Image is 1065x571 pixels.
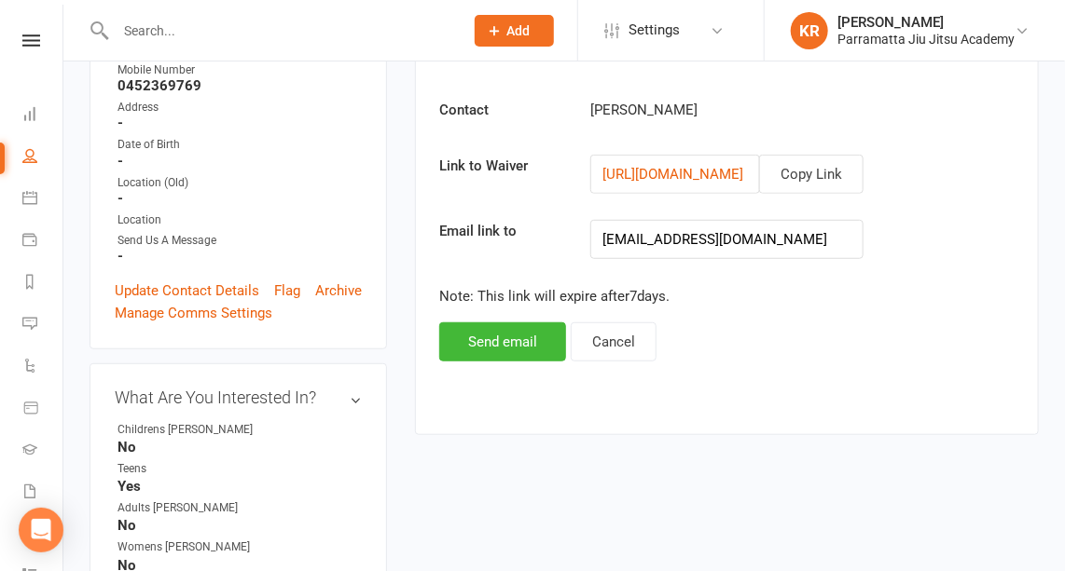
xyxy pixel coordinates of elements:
[118,421,271,439] div: Childrens [PERSON_NAME]
[602,166,743,183] a: [URL][DOMAIN_NAME]
[475,15,554,47] button: Add
[439,285,1015,307] p: Note: This link will expire after 7 days.
[22,179,64,221] a: Calendar
[19,508,63,552] div: Open Intercom Messenger
[110,18,450,44] input: Search...
[22,137,64,179] a: People
[576,99,928,121] div: [PERSON_NAME]
[118,190,362,207] strong: -
[118,115,362,131] strong: -
[118,77,362,94] strong: 0452369769
[118,499,271,517] div: Adults [PERSON_NAME]
[118,478,362,495] strong: Yes
[118,439,362,455] strong: No
[22,95,64,137] a: Dashboard
[118,174,362,192] div: Location (Old)
[115,279,259,302] a: Update Contact Details
[22,263,64,305] a: Reports
[571,322,657,361] button: Cancel
[118,136,362,154] div: Date of Birth
[425,155,576,177] label: Link to Waiver
[22,388,64,430] a: Product Sales
[274,279,300,302] a: Flag
[118,153,362,170] strong: -
[837,14,1015,31] div: [PERSON_NAME]
[118,61,362,79] div: Mobile Number
[837,31,1015,48] div: Parramatta Jiu Jitsu Academy
[425,220,576,242] label: Email link to
[118,248,362,265] strong: -
[629,9,680,51] span: Settings
[115,388,362,407] h3: What Are You Interested In?
[759,155,864,194] button: Copy Link
[118,460,271,478] div: Teens
[315,279,362,302] a: Archive
[507,23,531,38] span: Add
[118,211,362,229] div: Location
[439,322,566,361] button: Send email
[118,538,271,556] div: Womens [PERSON_NAME]
[118,517,362,534] strong: No
[118,232,362,250] div: Send Us A Message
[115,302,272,324] a: Manage Comms Settings
[791,12,828,49] div: KR
[22,221,64,263] a: Payments
[118,99,362,116] div: Address
[425,99,576,121] label: Contact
